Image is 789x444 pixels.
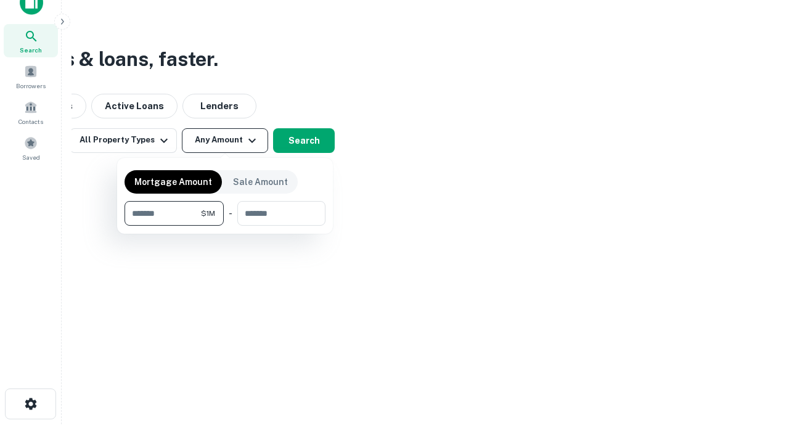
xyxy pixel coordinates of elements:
[229,201,232,226] div: -
[134,175,212,189] p: Mortgage Amount
[201,208,215,219] span: $1M
[233,175,288,189] p: Sale Amount
[727,345,789,405] iframe: Chat Widget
